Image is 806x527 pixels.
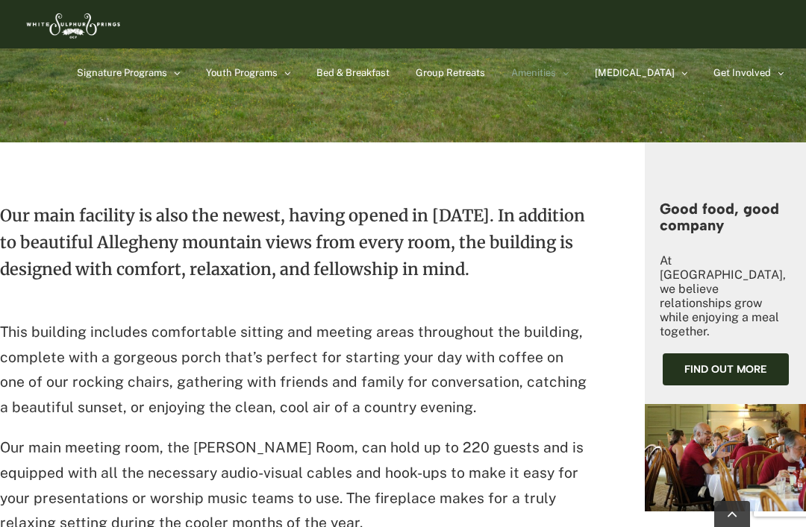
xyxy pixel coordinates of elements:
h4: Good food, good company [660,201,791,233]
p: At [GEOGRAPHIC_DATA], we believe relationships grow while enjoying a meal together. [660,253,791,338]
span: Amenities [511,68,556,78]
span: Youth Programs [206,68,278,78]
a: Signature Programs [77,48,180,97]
a: Amenities [511,48,569,97]
a: [MEDICAL_DATA] [595,48,687,97]
span: Get Involved [713,68,771,78]
img: White Sulphur Springs Logo [22,4,122,45]
span: Group Retreats [416,68,485,78]
a: Get Involved [713,48,784,97]
span: Bed & Breakfast [316,68,390,78]
a: Find out more [663,353,789,385]
img: IMG_3098 [645,404,806,511]
span: [MEDICAL_DATA] [595,68,675,78]
span: Find out more [684,363,767,376]
nav: Main Menu Sticky [77,48,784,97]
a: Group Retreats [416,48,485,97]
a: Bed & Breakfast [316,48,390,97]
span: Signature Programs [77,68,167,78]
a: Youth Programs [206,48,290,97]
